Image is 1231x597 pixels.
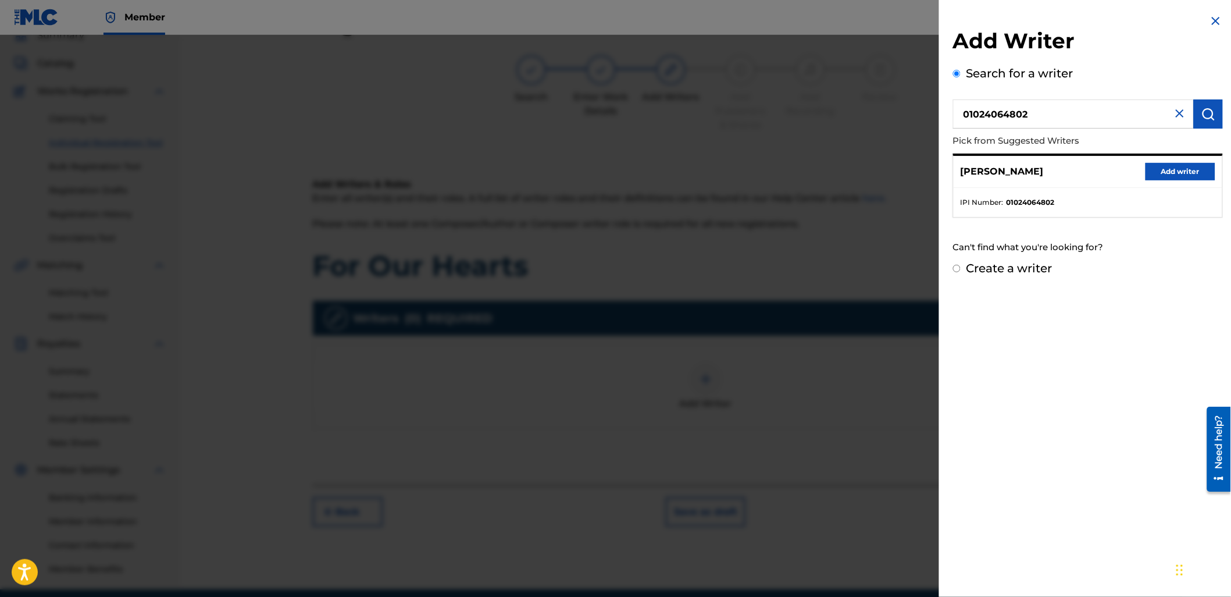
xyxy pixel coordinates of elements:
img: close [1173,106,1187,120]
img: MLC Logo [14,9,59,26]
button: Add writer [1146,163,1215,180]
p: [PERSON_NAME] [961,165,1044,179]
strong: 01024064802 [1007,197,1055,208]
div: Can't find what you're looking for? [953,235,1223,260]
img: Top Rightsholder [104,10,117,24]
label: Search for a writer [966,66,1073,80]
span: IPI Number : [961,197,1004,208]
iframe: Chat Widget [1173,541,1231,597]
img: Search Works [1201,107,1215,121]
input: Search writer's name or IPI Number [953,99,1194,129]
label: Create a writer [966,261,1052,275]
h2: Add Writer [953,28,1223,58]
div: Drag [1176,553,1183,588]
p: Pick from Suggested Writers [953,129,1157,154]
span: Member [124,10,165,24]
iframe: Resource Center [1198,402,1231,496]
